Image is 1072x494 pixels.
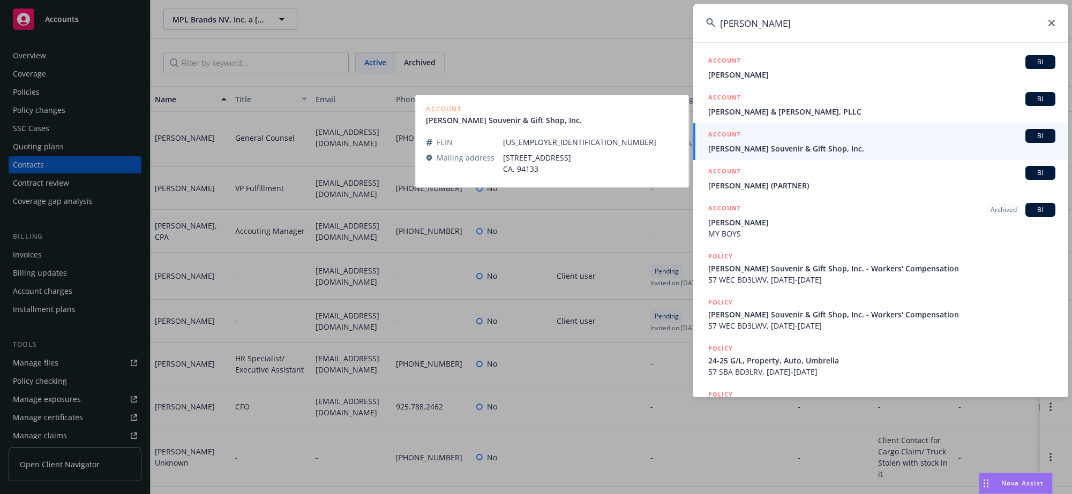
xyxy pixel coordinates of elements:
[708,129,741,142] h5: ACCOUNT
[693,337,1068,383] a: POLICY24-25 G/L, Property, Auto, Umbrella57 SBA BD3LRV, [DATE]-[DATE]
[708,55,741,68] h5: ACCOUNT
[708,389,733,400] h5: POLICY
[1030,205,1051,215] span: BI
[708,69,1055,80] span: [PERSON_NAME]
[708,92,741,105] h5: ACCOUNT
[693,123,1068,160] a: ACCOUNTBI[PERSON_NAME] Souvenir & Gift Shop, Inc.
[693,291,1068,337] a: POLICY[PERSON_NAME] Souvenir & Gift Shop, Inc. - Workers' Compensation57 WEC BD3LWV, [DATE]-[DATE]
[708,228,1055,239] span: MY BOYS
[708,297,733,308] h5: POLICY
[693,4,1068,42] input: Search...
[708,166,741,179] h5: ACCOUNT
[1030,57,1051,67] span: BI
[708,343,733,354] h5: POLICY
[693,383,1068,429] a: POLICY
[693,49,1068,86] a: ACCOUNTBI[PERSON_NAME]
[693,86,1068,123] a: ACCOUNTBI[PERSON_NAME] & [PERSON_NAME], PLLC
[708,274,1055,285] span: 57 WEC BD3LWV, [DATE]-[DATE]
[991,205,1017,215] span: Archived
[693,160,1068,197] a: ACCOUNTBI[PERSON_NAME] (PARTNER)
[1030,131,1051,141] span: BI
[708,355,1055,366] span: 24-25 G/L, Property, Auto, Umbrella
[708,366,1055,377] span: 57 SBA BD3LRV, [DATE]-[DATE]
[708,203,741,216] h5: ACCOUNT
[708,143,1055,154] span: [PERSON_NAME] Souvenir & Gift Shop, Inc.
[708,251,733,262] h5: POLICY
[979,473,1053,494] button: Nova Assist
[708,180,1055,191] span: [PERSON_NAME] (PARTNER)
[708,309,1055,320] span: [PERSON_NAME] Souvenir & Gift Shop, Inc. - Workers' Compensation
[979,473,993,493] div: Drag to move
[1030,94,1051,104] span: BI
[708,320,1055,331] span: 57 WEC BD3LWV, [DATE]-[DATE]
[708,217,1055,228] span: [PERSON_NAME]
[693,245,1068,291] a: POLICY[PERSON_NAME] Souvenir & Gift Shop, Inc. - Workers' Compensation57 WEC BD3LWV, [DATE]-[DATE]
[693,197,1068,245] a: ACCOUNTArchivedBI[PERSON_NAME]MY BOYS
[1001,478,1044,488] span: Nova Assist
[708,106,1055,117] span: [PERSON_NAME] & [PERSON_NAME], PLLC
[708,263,1055,274] span: [PERSON_NAME] Souvenir & Gift Shop, Inc. - Workers' Compensation
[1030,168,1051,178] span: BI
